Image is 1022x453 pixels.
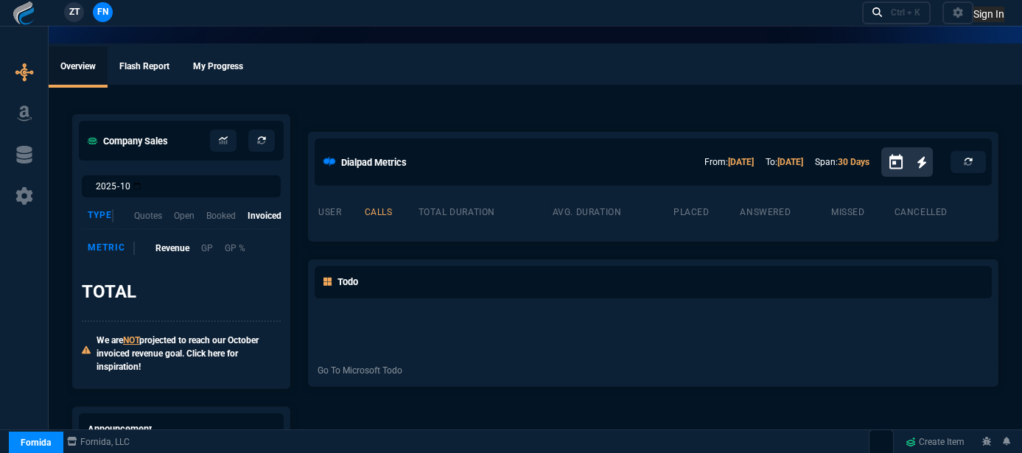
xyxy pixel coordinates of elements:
[97,5,108,18] span: FN
[323,275,358,289] h5: Todo
[206,209,236,222] p: Booked
[123,335,139,345] span: NOT
[88,209,113,222] div: Type
[900,431,970,453] a: Create Item
[134,209,162,222] p: Quotes
[174,209,195,222] p: Open
[887,152,917,173] button: Open calendar
[88,422,152,436] h5: Announcement
[49,46,108,88] a: Overview
[248,209,281,222] p: Invoiced
[88,242,135,255] div: Metric
[830,200,894,221] th: missed
[739,200,830,221] th: answered
[108,46,181,88] a: Flash Report
[838,157,869,167] a: 30 Days
[201,242,213,255] p: GP
[155,242,189,255] p: Revenue
[318,200,363,221] th: user
[181,46,255,88] a: My Progress
[341,155,407,169] h5: Dialpad Metrics
[551,200,673,221] th: avg. duration
[82,281,136,303] h3: TOTAL
[63,435,134,449] a: msbcCompanyName
[728,157,754,167] a: [DATE]
[673,200,739,221] th: placed
[815,155,869,169] p: Span:
[766,155,803,169] p: To:
[891,7,920,18] div: Ctrl + K
[88,134,168,148] h5: Company Sales
[318,364,402,377] a: Go To Microsoft Todo
[225,242,245,255] p: GP %
[777,157,803,167] a: [DATE]
[894,200,990,221] th: cancelled
[704,155,754,169] p: From:
[418,200,552,221] th: total duration
[97,334,281,373] p: We are projected to reach our October invoiced revenue goal. Click here for inspiration!
[364,200,418,221] th: calls
[69,5,80,18] span: ZT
